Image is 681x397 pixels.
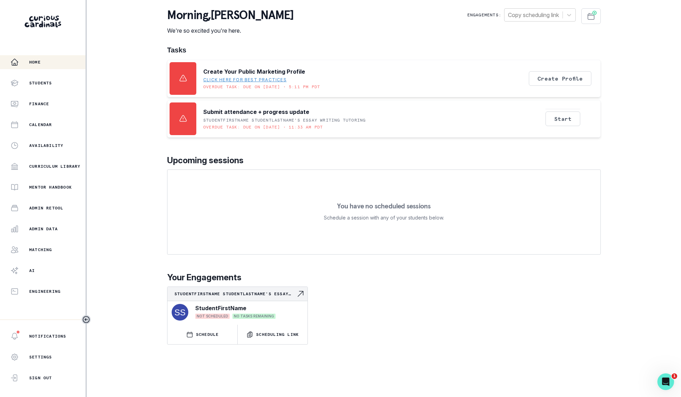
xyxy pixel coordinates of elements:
p: Scheduling Link [256,332,299,337]
p: Notifications [29,333,66,339]
p: You have no scheduled sessions [337,202,430,209]
p: Mentor Handbook [29,184,72,190]
p: Overdue task: Due on [DATE] • 11:33 AM PDT [203,124,323,130]
span: NO TASKS REMAINING [232,314,276,319]
p: AI [29,268,35,273]
img: svg [172,304,188,321]
p: Engineering [29,289,60,294]
p: Availability [29,143,63,148]
p: Calendar [29,122,52,127]
p: Schedule a session with any of your students below. [324,214,444,222]
p: StudentFirstName StudentLastName's Essay Writing tutoring [174,291,296,297]
p: Create Your Public Marketing Profile [203,67,305,76]
h1: Tasks [167,46,601,54]
iframe: Intercom live chat [657,373,674,390]
p: morning , [PERSON_NAME] [167,8,293,22]
p: Home [29,59,41,65]
a: Click here for best practices [203,77,287,83]
p: Students [29,80,52,86]
p: Admin Retool [29,205,63,211]
img: Curious Cardinals Logo [25,16,61,27]
button: Start [545,111,580,126]
p: Sign Out [29,375,52,381]
p: Upcoming sessions [167,154,601,167]
span: 1 [672,373,677,379]
svg: Navigate to engagement page [296,290,305,298]
span: NOT SCHEDULED [195,314,230,319]
p: StudentFirstName StudentLastName's Essay Writing tutoring [203,117,366,123]
p: Submit attendance + progress update [203,108,309,116]
button: Scheduling Link [238,325,307,344]
p: Overdue task: Due on [DATE] • 5:11 PM PDT [203,84,320,90]
p: Finance [29,101,49,107]
p: Admin Data [29,226,58,232]
p: We're so excited you're here. [167,26,293,35]
p: StudentFirstName [195,304,246,312]
button: SCHEDULE [167,325,237,344]
button: Toggle sidebar [82,315,91,324]
a: StudentFirstName StudentLastName's Essay Writing tutoringNavigate to engagement pageStudentFirstN... [167,287,307,322]
p: Curriculum Library [29,164,81,169]
p: Matching [29,247,52,253]
p: SCHEDULE [196,332,219,337]
p: Settings [29,354,52,360]
button: Schedule Sessions [581,8,601,24]
p: Engagements: [467,12,501,18]
button: Create Profile [529,71,591,86]
p: Your Engagements [167,271,601,284]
